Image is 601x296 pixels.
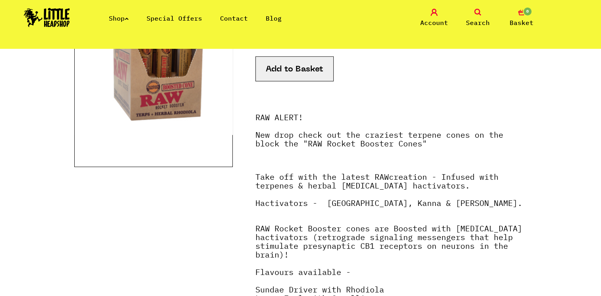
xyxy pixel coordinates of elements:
[109,14,129,22] a: Shop
[147,14,202,22] a: Special Offers
[510,18,533,27] span: Basket
[255,112,503,149] strong: RAW ALERT! New drop check out the craziest terpene cones on the block the "RAW Rocket Booster Cones"
[502,9,541,27] a: 0 Basket
[466,18,490,27] span: Search
[458,9,498,27] a: Search
[420,18,448,27] span: Account
[255,171,522,208] strong: Take off with the latest RAWcreation - Infused with terpenes & herbal [MEDICAL_DATA] hactivators....
[220,14,248,22] a: Contact
[266,14,282,22] a: Blog
[523,7,532,16] span: 0
[24,8,70,27] img: Little Head Shop Logo
[255,56,334,81] button: Add to Basket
